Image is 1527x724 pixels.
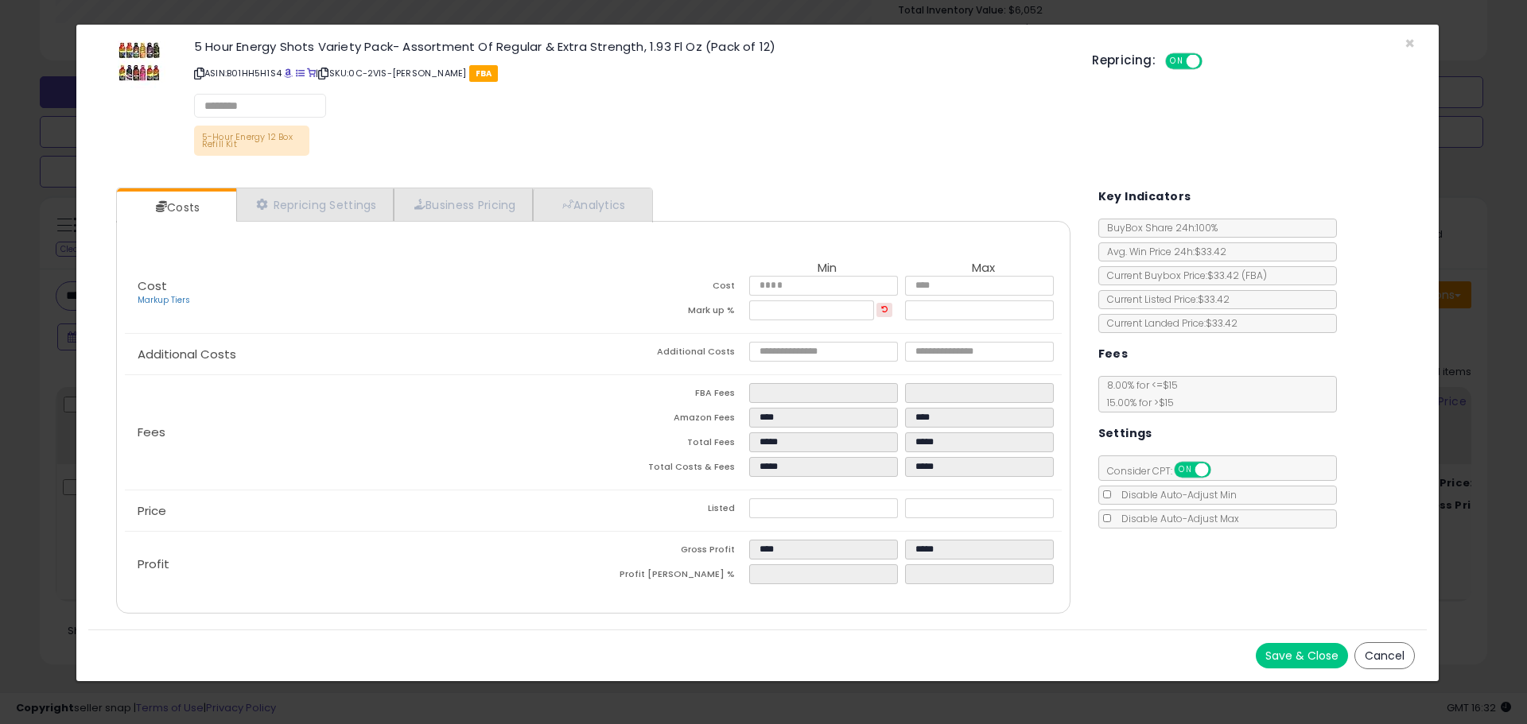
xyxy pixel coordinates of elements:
td: FBA Fees [593,383,749,408]
a: Business Pricing [394,188,533,221]
img: 61GP1w9LJVL._SL60_.jpg [118,41,165,88]
span: Disable Auto-Adjust Min [1113,488,1237,501]
p: 5-Hour Energy 12 Box Refill Kit [194,126,309,156]
th: Min [749,261,905,276]
p: Cost [125,280,593,307]
td: Total Fees [593,432,749,457]
td: Gross Profit [593,540,749,564]
h5: Settings [1098,424,1152,443]
a: Repricing Settings [236,188,394,221]
span: ON [1175,463,1195,477]
span: OFF [1200,55,1226,68]
a: Markup Tiers [138,294,190,306]
h5: Fees [1098,344,1129,364]
span: Disable Auto-Adjust Max [1113,512,1239,525]
span: Consider CPT: [1099,464,1232,478]
td: Amazon Fees [593,408,749,432]
button: Cancel [1354,642,1415,669]
span: × [1405,32,1415,55]
span: Current Listed Price: $33.42 [1099,292,1230,306]
p: Profit [125,558,593,571]
p: Fees [125,426,593,439]
span: $33.42 [1207,269,1267,282]
p: Price [125,505,593,517]
h5: Repricing: [1092,54,1156,67]
td: Profit [PERSON_NAME] % [593,564,749,589]
a: BuyBox page [284,67,293,79]
h5: Key Indicators [1098,187,1191,207]
td: Additional Costs [593,342,749,366]
td: Total Costs & Fees [593,457,749,482]
span: 8.00 % for <= $15 [1099,378,1178,409]
td: Mark up % [593,300,749,325]
a: Analytics [533,188,651,221]
button: Save & Close [1256,643,1348,668]
p: Additional Costs [125,348,593,361]
span: Current Landed Price: $33.42 [1099,316,1238,330]
th: Max [905,261,1061,276]
span: FBA [469,65,499,82]
h3: 5 Hour Energy Shots Variety Pack- Assortment Of Regular & Extra Strength, 1.93 Fl Oz (Pack of 12) [194,41,1068,52]
span: BuyBox Share 24h: 100% [1099,221,1218,234]
span: 15.00 % for > $15 [1099,396,1174,409]
a: Your listing only [307,67,316,79]
td: Cost [593,276,749,300]
a: All offer listings [296,67,305,79]
span: ( FBA ) [1241,269,1267,282]
span: OFF [1208,463,1234,477]
p: ASIN: B01HH5H1S4 | SKU: 0C-2VIS-[PERSON_NAME] [194,60,1068,86]
span: Avg. Win Price 24h: $33.42 [1099,245,1226,258]
span: ON [1167,55,1187,68]
td: Listed [593,498,749,523]
a: Costs [117,192,235,223]
span: Current Buybox Price: [1099,269,1267,282]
